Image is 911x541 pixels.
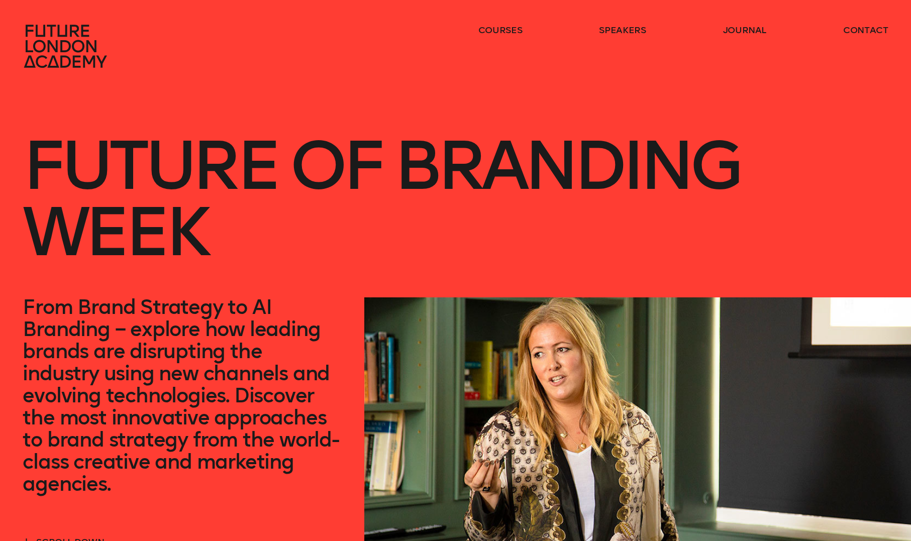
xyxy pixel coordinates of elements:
[843,24,888,36] a: contact
[23,68,888,297] h1: Future of branding week
[478,24,523,36] a: courses
[23,296,342,495] p: From Brand Strategy to AI Branding – explore how leading brands are disrupting the industry using...
[599,24,646,36] a: speakers
[723,24,767,36] a: journal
